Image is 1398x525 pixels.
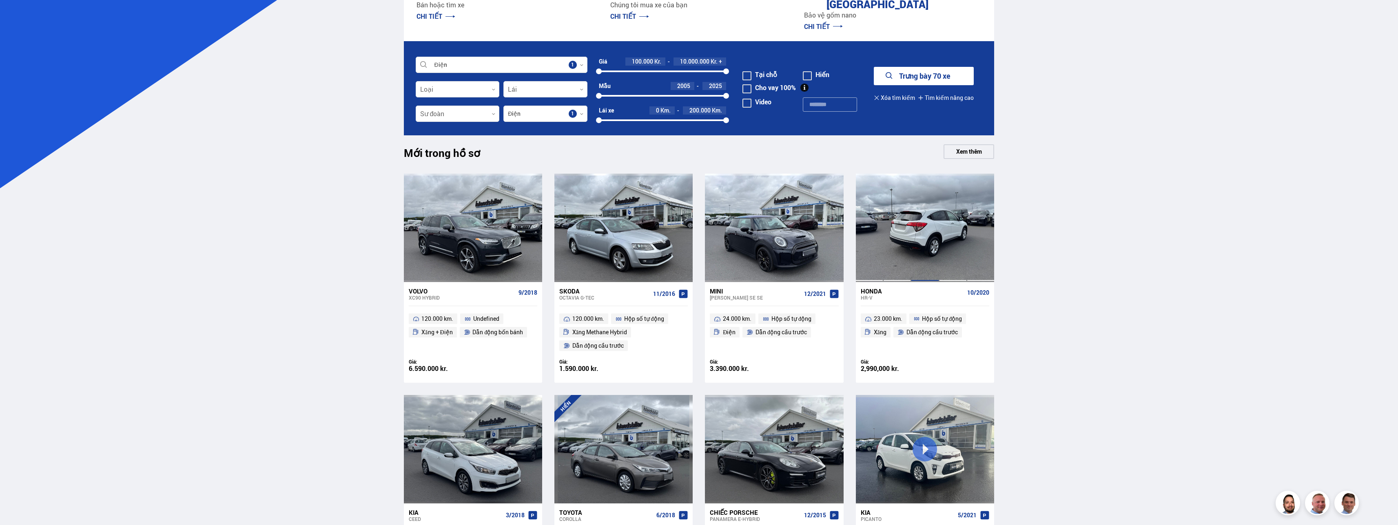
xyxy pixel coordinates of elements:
[755,83,796,92] font: Cho vay 100%
[755,70,777,79] font: Tại chỗ
[1336,492,1360,516] img: FbJEzSuNWCJXmdc-.webp
[712,107,722,114] span: Km.
[624,314,664,324] span: Hộp số tự động
[804,11,981,20] p: Bảo vệ gốm nano
[874,67,974,85] button: Trưng bày 70 xe
[956,148,982,155] font: Xem thêm
[1277,492,1301,516] img: nhp88E3Fdnt1Opn2.png
[559,359,624,365] div: Giá:
[710,359,774,365] div: Giá:
[599,58,607,65] div: Giá
[409,516,503,522] div: Ceed
[506,512,525,518] span: 3/2018
[958,512,977,518] span: 5/2021
[815,70,829,79] font: Hiến
[723,314,751,324] span: 24.000 km.
[925,95,974,101] font: Tìm kiếm nâng cao
[874,327,886,337] span: Xăng
[804,291,826,297] span: 12/2021
[572,327,627,337] span: Xăng Methane Hybrid
[755,327,807,337] span: Dẫn động cầu trước
[7,3,31,28] button: Mở tiện ích trò chuyện LiveChat
[417,12,455,21] a: CHI TIẾT
[421,327,452,337] span: Xăng + Điện
[861,509,955,516] div: Kia
[409,295,515,300] div: XC90 HYBRID
[710,509,800,516] div: Chiếc Porsche
[654,58,661,65] span: Kr.
[710,295,800,300] div: [PERSON_NAME] SE SE
[918,89,974,107] button: Tìm kiếm nâng cao
[709,82,722,90] span: 2025
[409,364,448,373] font: 6.590.000 kr.
[710,287,800,295] div: Mini
[572,314,604,324] span: 120.000 km.
[409,287,515,295] div: Volvo
[723,327,736,337] span: Điện
[599,83,611,89] div: Mẫu
[710,516,800,522] div: Panamera E-HYBRID
[518,289,537,296] span: 9/2018
[680,57,709,65] span: 10.000.000
[572,341,624,351] span: Dẫn động cầu trước
[653,291,675,297] span: 11/2016
[861,516,955,522] div: Picanto
[967,289,989,296] span: 10/2020
[1306,492,1331,516] img: siFngHWaQ9KaOqBr.png
[719,58,722,65] span: +
[632,57,653,65] span: 100.000
[856,282,994,383] a: Honda HR-V 10/2020 23.000 km. Hộp số tự động Xăng Dẫn động cầu trước Giá: 2,990,000 kr.
[771,314,811,324] span: Hộp số tự động
[804,512,826,518] span: 12/2015
[755,97,771,106] font: Video
[656,512,675,518] span: 6/2018
[417,0,594,10] p: Bán hoặc tìm xe
[874,89,915,107] button: Xóa tìm kiếm
[861,295,964,300] div: HR-V
[944,144,994,159] a: Xem thêm
[804,22,843,31] a: CHI TIẾT
[689,106,711,114] span: 200.000
[906,327,958,337] span: Dẫn động cầu trước
[881,95,915,101] font: Xóa tìm kiếm
[705,282,843,383] a: Mini [PERSON_NAME] SE SE 12/2021 24.000 km. Hộp số tự động Điện Dẫn động cầu trước Giá: 3.390.000...
[559,364,598,373] font: 1.590.000 kr.
[559,295,650,300] div: Octavia G-TEC
[404,282,542,383] a: Volvo XC90 HYBRID 9/2018 120.000 km. Undefined Xăng + Điện Dẫn động bốn bánh Giá: 6.590.000 kr.
[559,287,650,295] div: Skoda
[409,509,503,516] div: Kia
[409,359,473,365] div: Giá:
[922,314,962,324] span: Hộp số tự động
[899,71,950,81] font: Trưng bày 70 xe
[861,364,899,373] font: 2,990,000 kr.
[874,314,902,324] span: 23.000 km.
[861,359,925,365] div: Giá:
[656,106,659,114] span: 0
[559,516,653,522] div: Corolla
[610,0,788,10] p: Chúng tôi mua xe của bạn
[599,107,614,114] div: Lái xe
[660,107,671,114] span: Km.
[677,82,690,90] span: 2005
[861,287,964,295] div: Honda
[610,12,649,21] a: CHI TIẾT
[559,509,653,516] div: Toyota
[554,282,693,383] a: Skoda Octavia G-TEC 11/2016 120.000 km. Hộp số tự động Xăng Methane Hybrid Dẫn động cầu trước Giá...
[404,147,494,164] h1: Mới trong hồ sơ
[711,58,718,65] span: Kr.
[472,327,523,337] span: Dẫn động bốn bánh
[473,314,499,324] span: Undefined
[421,314,453,324] span: 120.000 km.
[710,364,749,373] font: 3.390.000 kr.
